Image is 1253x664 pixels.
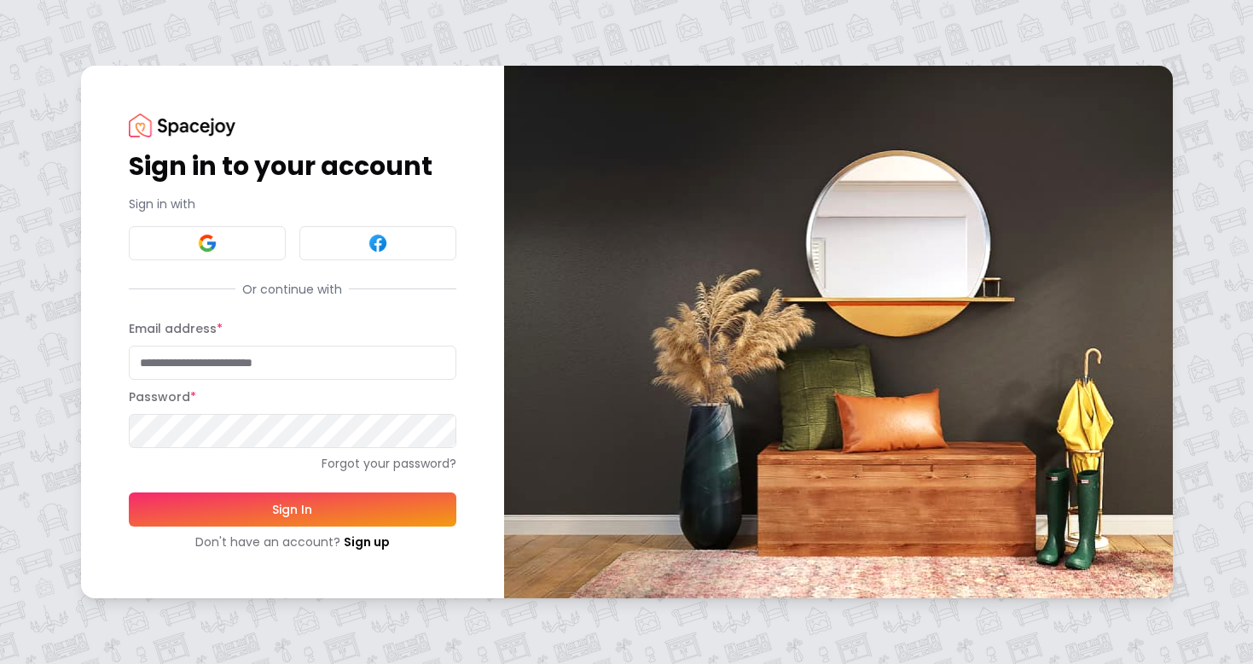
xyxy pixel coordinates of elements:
a: Forgot your password? [129,455,456,472]
h1: Sign in to your account [129,151,456,182]
img: Google signin [197,233,218,253]
label: Email address [129,320,223,337]
label: Password [129,388,196,405]
div: Don't have an account? [129,533,456,550]
img: Spacejoy Logo [129,114,235,137]
img: Facebook signin [368,233,388,253]
img: banner [504,66,1173,597]
button: Sign In [129,492,456,527]
p: Sign in with [129,195,456,213]
a: Sign up [344,533,390,550]
span: Or continue with [235,281,349,298]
